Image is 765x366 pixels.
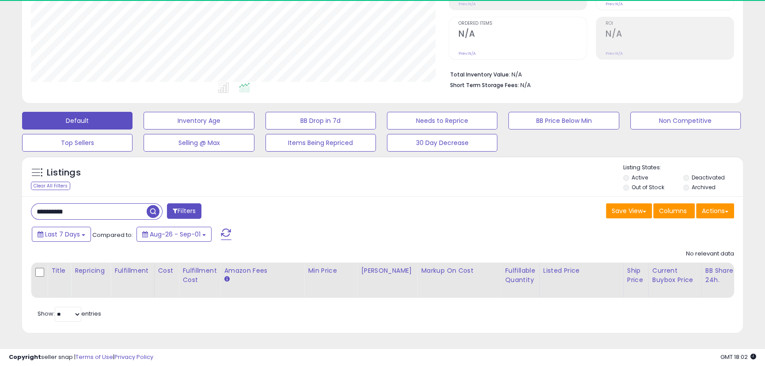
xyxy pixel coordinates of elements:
b: Total Inventory Value: [450,71,510,78]
span: Columns [659,206,687,215]
button: BB Drop in 7d [265,112,376,130]
span: Aug-26 - Sep-01 [150,230,201,239]
div: BB Share 24h. [705,266,738,285]
div: Ship Price [627,266,645,285]
small: Prev: N/A [606,51,623,56]
button: Items Being Repriced [265,134,376,152]
button: Save View [606,203,652,218]
button: Inventory Age [144,112,254,130]
small: Prev: N/A [458,1,476,7]
div: Clear All Filters [31,182,70,190]
label: Active [632,174,648,181]
div: Fulfillment [114,266,150,275]
small: Prev: N/A [606,1,623,7]
div: Min Price [308,266,353,275]
span: Last 7 Days [45,230,80,239]
div: seller snap | | [9,353,153,362]
span: Ordered Items [458,21,587,26]
button: Actions [696,203,734,218]
button: Last 7 Days [32,227,91,242]
div: Amazon Fees [224,266,300,275]
button: Aug-26 - Sep-01 [136,227,212,242]
button: Default [22,112,133,130]
span: N/A [520,81,531,89]
button: Top Sellers [22,134,133,152]
h2: N/A [606,29,734,41]
span: 2025-09-9 18:02 GMT [720,353,756,361]
span: Compared to: [92,231,133,239]
label: Out of Stock [632,183,664,191]
th: The percentage added to the cost of goods (COGS) that forms the calculator for Min & Max prices. [417,263,501,298]
button: Filters [167,203,201,219]
a: Privacy Policy [114,353,153,361]
span: Show: entries [38,309,101,318]
button: BB Price Below Min [508,112,619,130]
div: [PERSON_NAME] [361,266,413,275]
span: ROI [606,21,734,26]
div: Current Buybox Price [652,266,698,285]
div: Cost [158,266,175,275]
div: No relevant data [686,250,734,258]
button: Columns [653,203,695,218]
div: Fulfillment Cost [182,266,216,285]
h5: Listings [47,167,81,179]
div: Repricing [75,266,107,275]
label: Archived [692,183,716,191]
button: 30 Day Decrease [387,134,497,152]
div: Listed Price [543,266,620,275]
button: Selling @ Max [144,134,254,152]
div: Title [51,266,67,275]
a: Terms of Use [76,353,113,361]
p: Listing States: [623,164,743,172]
small: Amazon Fees. [224,275,229,283]
strong: Copyright [9,353,41,361]
b: Short Term Storage Fees: [450,81,519,89]
h2: N/A [458,29,587,41]
li: N/A [450,69,727,79]
div: Fulfillable Quantity [505,266,535,285]
div: Markup on Cost [421,266,497,275]
small: Prev: N/A [458,51,476,56]
button: Needs to Reprice [387,112,497,130]
label: Deactivated [692,174,725,181]
button: Non Competitive [630,112,741,130]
